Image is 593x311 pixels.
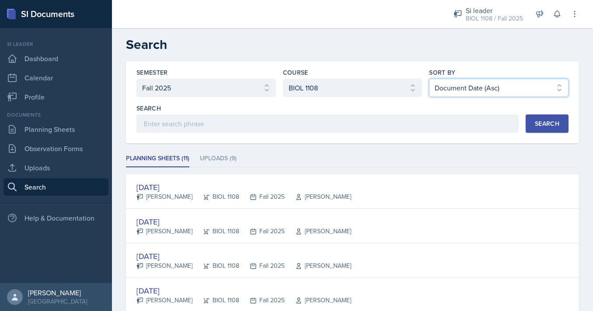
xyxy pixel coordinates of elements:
div: [DATE] [136,285,351,297]
div: [DATE] [136,181,351,193]
label: Course [283,68,308,77]
a: Search [3,178,108,196]
div: BIOL 1108 [192,227,239,236]
li: Uploads (9) [200,150,237,167]
div: [PERSON_NAME] [136,296,192,305]
div: [PERSON_NAME] [285,227,351,236]
div: BIOL 1108 [192,261,239,270]
div: BIOL 1108 / Fall 2025 [466,14,523,23]
div: Fall 2025 [239,192,285,201]
div: [GEOGRAPHIC_DATA] [28,297,87,306]
div: Si leader [466,5,523,16]
a: Calendar [3,69,108,86]
div: [DATE] [136,216,351,228]
a: Observation Forms [3,140,108,157]
div: [PERSON_NAME] [285,261,351,270]
h2: Search [126,37,579,52]
div: [PERSON_NAME] [28,288,87,297]
div: [PERSON_NAME] [136,192,192,201]
div: Fall 2025 [239,227,285,236]
div: Search [535,120,559,127]
div: [PERSON_NAME] [136,227,192,236]
div: Documents [3,111,108,119]
div: Fall 2025 [239,261,285,270]
input: Enter search phrase [136,114,519,133]
button: Search [526,114,569,133]
div: BIOL 1108 [192,296,239,305]
div: [PERSON_NAME] [285,192,351,201]
label: Sort By [429,68,455,77]
div: [PERSON_NAME] [285,296,351,305]
label: Search [136,104,161,113]
li: Planning Sheets (11) [126,150,189,167]
div: [DATE] [136,250,351,262]
div: Si leader [3,40,108,48]
div: [PERSON_NAME] [136,261,192,270]
a: Uploads [3,159,108,176]
div: Help & Documentation [3,209,108,227]
a: Planning Sheets [3,121,108,138]
a: Dashboard [3,50,108,67]
a: Profile [3,88,108,106]
label: Semester [136,68,168,77]
div: BIOL 1108 [192,192,239,201]
div: Fall 2025 [239,296,285,305]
